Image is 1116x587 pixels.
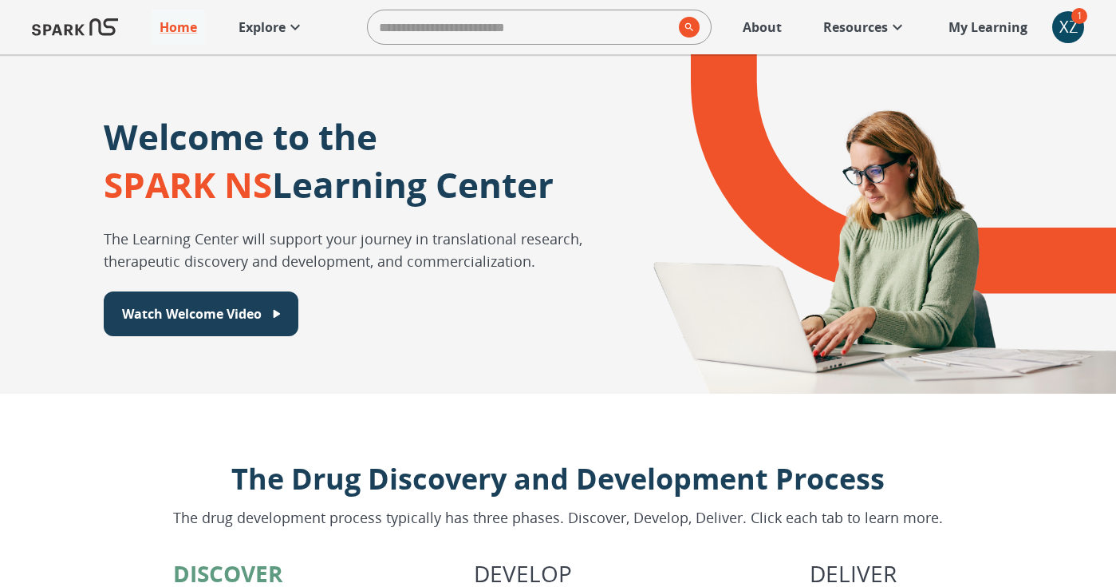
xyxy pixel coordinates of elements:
p: The Drug Discovery and Development Process [173,458,943,501]
p: Resources [823,18,888,37]
p: Home [160,18,197,37]
img: Logo of SPARK at Stanford [32,8,118,46]
p: Welcome to the Learning Center [104,113,554,208]
a: Home [152,10,205,45]
button: search [672,10,700,44]
p: My Learning [948,18,1027,37]
p: Watch Welcome Video [122,304,262,323]
span: SPARK NS [104,161,272,208]
p: About [743,18,782,37]
a: Resources [815,10,915,45]
button: account of current user [1052,11,1084,43]
button: Watch Welcome Video [104,292,298,336]
a: My Learning [941,10,1036,45]
a: About [735,10,790,45]
div: XZ [1052,11,1084,43]
p: The Learning Center will support your journey in translational research, therapeutic discovery an... [104,228,610,272]
span: 1 [1071,8,1087,24]
p: The drug development process typically has three phases. Discover, Develop, Deliver. Click each t... [173,507,943,529]
a: Explore [231,10,313,45]
p: Explore [239,18,286,37]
